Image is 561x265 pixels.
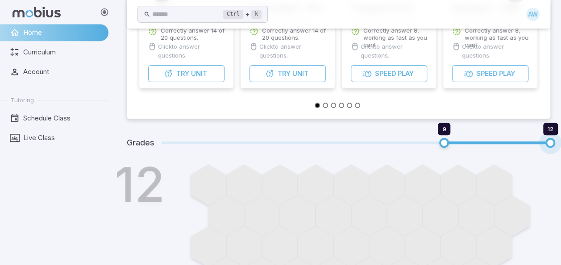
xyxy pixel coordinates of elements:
[23,113,102,123] span: Schedule Class
[292,69,308,79] span: Unit
[323,103,328,108] button: Go to slide 2
[23,28,102,37] span: Home
[259,42,326,60] p: Click to answer questions.
[331,103,336,108] button: Go to slide 3
[339,103,344,108] button: Go to slide 4
[548,125,553,132] span: 12
[262,27,326,41] p: Correctly answer 14 of 20 questions.
[499,69,515,79] span: Play
[158,42,224,60] p: Click to answer questions.
[191,69,207,79] span: Unit
[11,96,34,104] span: Tutoring
[127,137,154,149] h5: Grades
[115,161,165,209] h1: 12
[526,8,540,21] div: AW
[363,27,427,48] p: Correctly answer 8, working as fast as you can!
[148,65,224,82] button: TryUnit
[452,65,528,82] button: SpeedPlay
[249,65,326,82] button: TryUnit
[375,69,396,79] span: Speed
[23,67,102,77] span: Account
[476,69,497,79] span: Speed
[398,69,414,79] span: Play
[315,103,320,108] button: Go to slide 1
[223,9,262,20] div: +
[161,27,224,41] p: Correctly answer 14 of 20 questions.
[347,103,352,108] button: Go to slide 5
[465,27,528,48] p: Correctly answer 8, working as fast as you can!
[251,10,262,19] kbd: k
[355,103,360,108] button: Go to slide 6
[351,65,427,82] button: SpeedPlay
[176,69,189,79] span: Try
[23,133,102,143] span: Live Class
[278,69,291,79] span: Try
[361,42,427,60] p: Click to answer questions.
[462,42,528,60] p: Click to answer questions.
[223,10,243,19] kbd: Ctrl
[23,47,102,57] span: Curriculum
